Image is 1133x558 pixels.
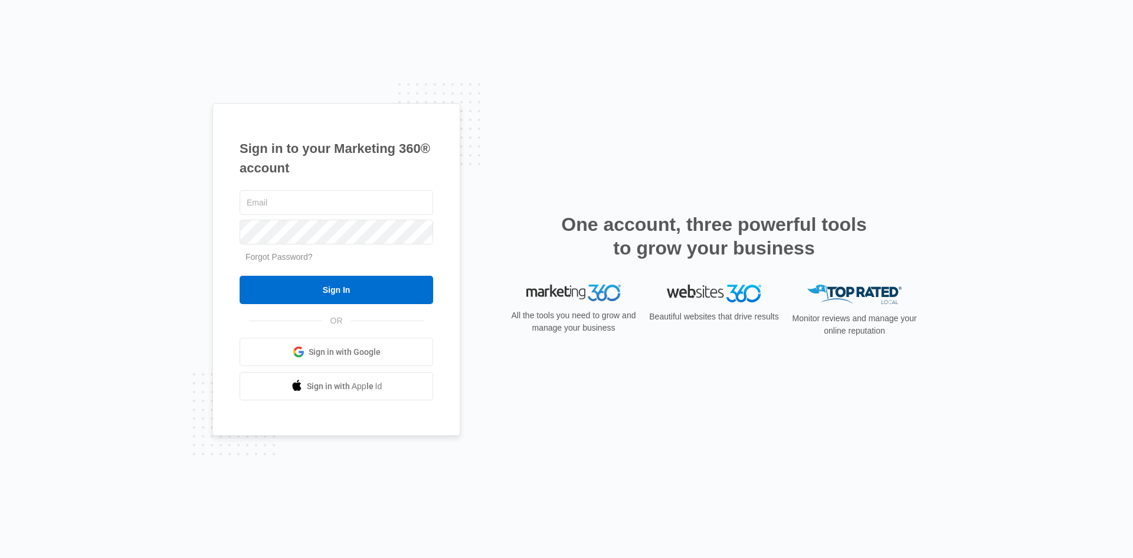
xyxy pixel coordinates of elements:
[240,139,433,178] h1: Sign in to your Marketing 360® account
[307,380,382,393] span: Sign in with Apple Id
[667,285,761,302] img: Websites 360
[558,213,870,260] h2: One account, three powerful tools to grow your business
[240,338,433,366] a: Sign in with Google
[309,346,381,358] span: Sign in with Google
[526,285,621,301] img: Marketing 360
[788,312,921,337] p: Monitor reviews and manage your online reputation
[507,309,640,334] p: All the tools you need to grow and manage your business
[648,311,780,323] p: Beautiful websites that drive results
[807,285,902,304] img: Top Rated Local
[240,276,433,304] input: Sign In
[240,190,433,215] input: Email
[245,252,313,262] a: Forgot Password?
[322,315,351,327] span: OR
[240,372,433,400] a: Sign in with Apple Id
